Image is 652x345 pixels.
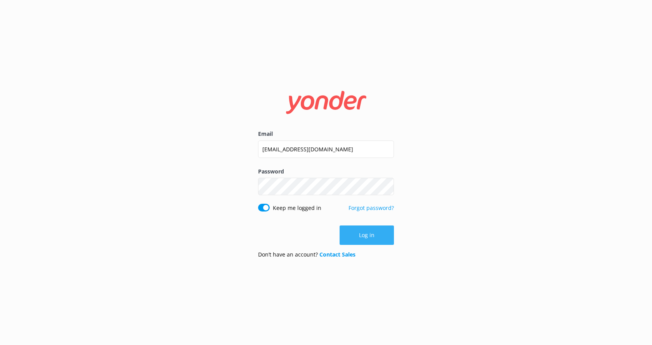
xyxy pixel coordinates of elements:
a: Contact Sales [319,251,355,258]
input: user@emailaddress.com [258,140,394,158]
button: Log in [340,225,394,245]
p: Don’t have an account? [258,250,355,259]
label: Keep me logged in [273,204,321,212]
label: Password [258,167,394,176]
a: Forgot password? [349,204,394,212]
button: Show password [378,179,394,194]
label: Email [258,130,394,138]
